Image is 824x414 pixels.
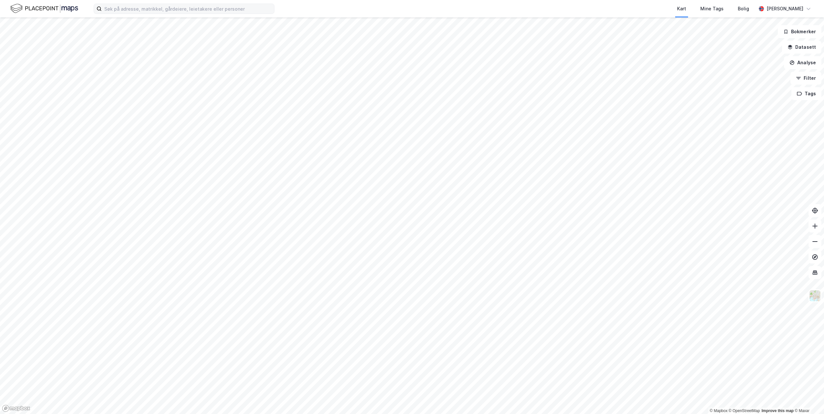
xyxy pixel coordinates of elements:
a: Mapbox [710,409,727,413]
div: [PERSON_NAME] [767,5,803,13]
input: Søk på adresse, matrikkel, gårdeiere, leietakere eller personer [102,4,274,14]
div: Kontrollprogram for chat [792,383,824,414]
a: Improve this map [762,409,794,413]
img: Z [809,290,821,302]
a: OpenStreetMap [729,409,760,413]
button: Filter [790,72,821,85]
img: logo.f888ab2527a4732fd821a326f86c7f29.svg [10,3,78,14]
div: Kart [677,5,686,13]
div: Bolig [738,5,749,13]
button: Bokmerker [778,25,821,38]
button: Tags [791,87,821,100]
a: Mapbox homepage [2,405,30,412]
iframe: Chat Widget [792,383,824,414]
button: Datasett [782,41,821,54]
button: Analyse [784,56,821,69]
div: Mine Tags [700,5,724,13]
